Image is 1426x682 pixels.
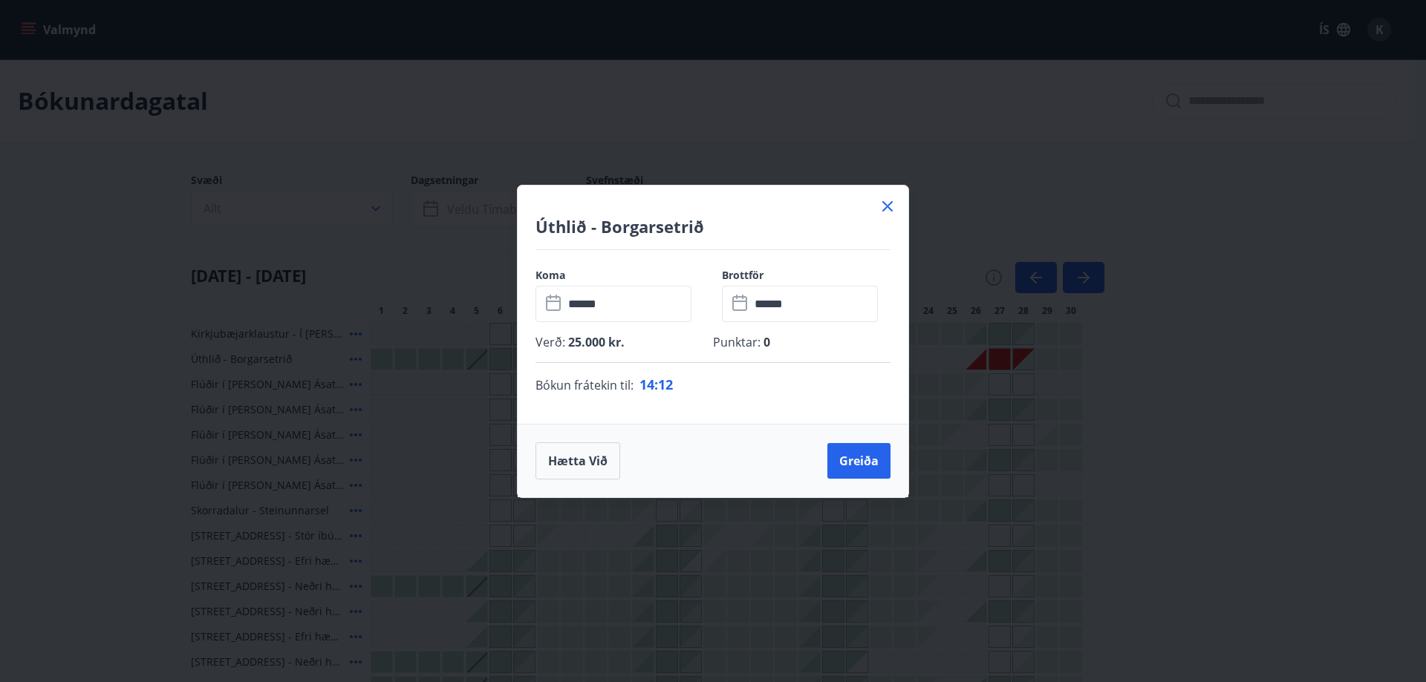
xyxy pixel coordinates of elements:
h4: Úthlið - Borgarsetrið [535,215,891,237]
span: 25.000 kr. [565,334,625,350]
label: Brottför [722,268,891,283]
span: 14 : [639,376,658,393]
span: Bókun frátekin til : [535,376,634,394]
p: Verð : [535,334,713,350]
button: Greiða [827,443,891,479]
p: Punktar : [713,334,891,350]
span: 12 [658,376,673,393]
span: 0 [761,334,770,350]
button: Hætta við [535,442,620,479]
label: Koma [535,268,704,283]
